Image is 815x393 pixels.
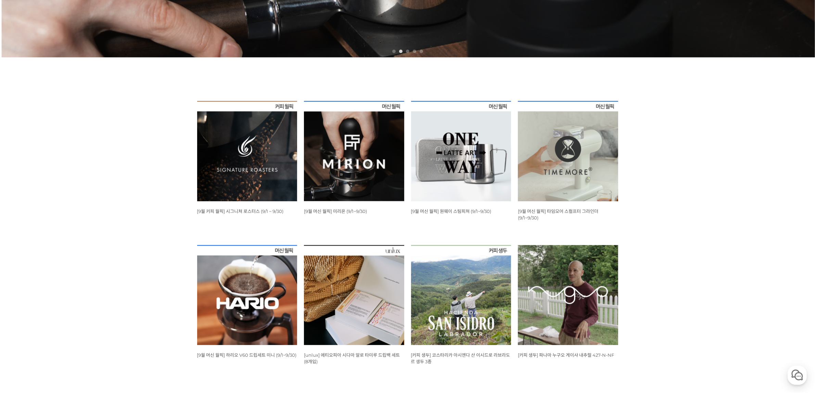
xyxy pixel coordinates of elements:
img: [9월 커피 월픽] 시그니쳐 로스터스 (9/1 ~ 9/30) [197,101,297,201]
a: 4 [413,50,416,53]
a: [9월 머신 월픽] 타임모어 스컬프터 그라인더 (9/1~9/30) [518,208,598,220]
a: [9월 머신 월픽] 하리오 V60 드립세트 미니 (9/1~9/30) [197,352,297,358]
img: 9월 머신 월픽 원웨이 스팀피쳐 [411,101,511,201]
a: [9월 머신 월픽] 원웨이 스팀피쳐 (9/1~9/30) [411,208,492,214]
img: 9월 머신 월픽 하리오 V60 드립세트 미니 [197,245,297,345]
a: 2 [399,50,403,53]
img: 파나마 누구오 게이샤 내추럴 427-N-NF [518,245,618,345]
img: 9월 머신 월픽 타임모어 스컬프터 [518,101,618,201]
a: [커피 생두] 파나마 누구오 게이샤 내추럴 427-N-NF [518,352,614,358]
span: 홈 [22,227,26,233]
a: 3 [406,50,409,53]
a: 1 [392,50,396,53]
img: [unlux] 에티오피아 시다마 알로 타미루 드립백 세트 (8개입) [304,245,404,345]
img: 코스타리카 아시엔다 산 이시드로 라브라도르 [411,245,511,345]
a: [unlux] 에티오피아 시다마 알로 타미루 드립백 세트 (8개입) [304,352,400,364]
a: [커피 생두] 코스타리카 아시엔다 산 이시드로 라브라도르 생두 3종 [411,352,510,364]
a: 설정 [88,217,131,234]
a: [9월 머신 월픽] 미리온 (9/1~9/30) [304,208,367,214]
a: [9월 커피 월픽] 시그니쳐 로스터스 (9/1 ~ 9/30) [197,208,284,214]
img: 9월 머신 월픽 미리온 [304,101,404,201]
a: 대화 [45,217,88,234]
span: 설정 [106,227,114,233]
a: 홈 [2,217,45,234]
a: 5 [420,50,423,53]
span: 대화 [63,228,71,233]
